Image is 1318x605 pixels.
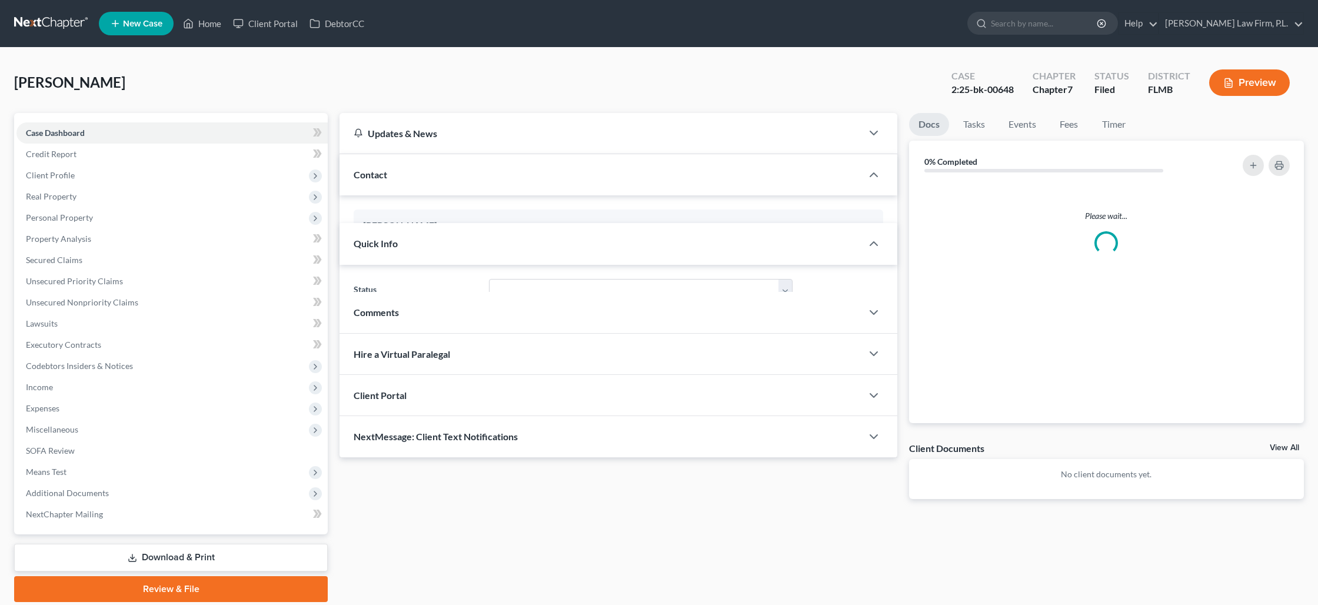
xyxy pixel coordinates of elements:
a: View All [1270,444,1299,452]
span: Miscellaneous [26,424,78,434]
a: Tasks [954,113,994,136]
a: Unsecured Priority Claims [16,271,328,292]
span: Lawsuits [26,318,58,328]
span: Executory Contracts [26,340,101,350]
span: Income [26,382,53,392]
span: Additional Documents [26,488,109,498]
div: Case [951,69,1014,83]
div: Chapter [1033,69,1076,83]
span: Personal Property [26,212,93,222]
span: Quick Info [354,238,398,249]
span: Client Portal [354,390,407,401]
p: Please wait... [918,210,1294,222]
div: Updates & News [354,127,848,139]
a: Fees [1050,113,1088,136]
a: DebtorCC [304,13,370,34]
input: Search by name... [991,12,1099,34]
button: Preview [1209,69,1290,96]
a: Events [999,113,1046,136]
span: 7 [1067,84,1073,95]
a: Download & Print [14,544,328,571]
span: NextMessage: Client Text Notifications [354,431,518,442]
span: Client Profile [26,170,75,180]
div: Chapter [1033,83,1076,97]
label: Status [348,279,483,302]
div: Filed [1094,83,1129,97]
p: No client documents yet. [918,468,1294,480]
span: Real Property [26,191,76,201]
span: Unsecured Nonpriority Claims [26,297,138,307]
a: Secured Claims [16,250,328,271]
span: Credit Report [26,149,76,159]
div: Client Documents [909,442,984,454]
span: New Case [123,19,162,28]
a: SOFA Review [16,440,328,461]
span: Case Dashboard [26,128,85,138]
a: Docs [909,113,949,136]
span: Unsecured Priority Claims [26,276,123,286]
strong: 0% Completed [924,157,977,167]
span: Expenses [26,403,59,413]
span: Contact [354,169,387,180]
a: Property Analysis [16,228,328,250]
div: District [1148,69,1190,83]
span: Hire a Virtual Paralegal [354,348,450,360]
span: Secured Claims [26,255,82,265]
span: Comments [354,307,399,318]
div: [PERSON_NAME] [363,219,874,233]
a: NextChapter Mailing [16,504,328,525]
a: [PERSON_NAME] Law Firm, P.L. [1159,13,1303,34]
a: Review & File [14,576,328,602]
span: Codebtors Insiders & Notices [26,361,133,371]
span: Property Analysis [26,234,91,244]
a: Lawsuits [16,313,328,334]
div: 2:25-bk-00648 [951,83,1014,97]
span: [PERSON_NAME] [14,74,125,91]
a: Case Dashboard [16,122,328,144]
span: Means Test [26,467,66,477]
div: FLMB [1148,83,1190,97]
a: Unsecured Nonpriority Claims [16,292,328,313]
span: SOFA Review [26,446,75,456]
a: Timer [1093,113,1135,136]
div: Status [1094,69,1129,83]
a: Executory Contracts [16,334,328,355]
span: NextChapter Mailing [26,509,103,519]
a: Client Portal [227,13,304,34]
a: Help [1119,13,1158,34]
a: Credit Report [16,144,328,165]
a: Home [177,13,227,34]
